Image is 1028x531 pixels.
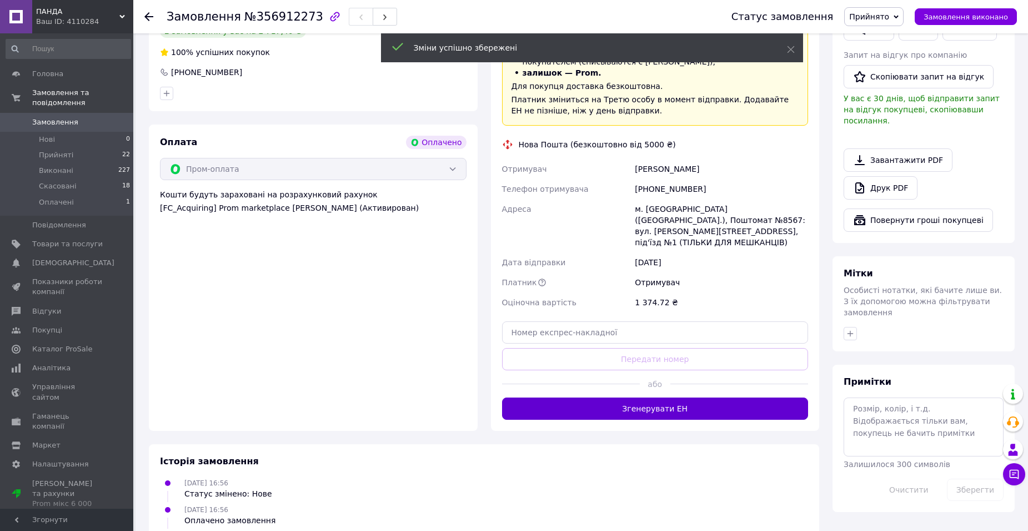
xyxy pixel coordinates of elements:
span: Аналітика [32,363,71,373]
span: Виконані [39,166,73,176]
div: Оплачено [406,136,466,149]
div: 1 374.72 ₴ [633,292,810,312]
span: [PERSON_NAME] та рахунки [32,479,103,509]
span: Мітки [844,268,873,279]
span: Нові [39,135,55,145]
div: Prom мікс 6 000 [32,499,103,509]
button: Замовлення виконано [915,8,1017,25]
div: Повернутися назад [144,11,153,22]
span: Замовлення [32,117,78,127]
span: Гаманець компанії [32,411,103,431]
button: Чат з покупцем [1003,463,1025,485]
span: Замовлення виконано [924,13,1008,21]
span: Телефон отримувача [502,185,589,193]
button: Повернути гроші покупцеві [844,209,993,232]
div: Для покупця доставка безкоштовна. [512,81,799,92]
div: Статус замовлення [731,11,834,22]
span: або [640,379,670,390]
span: Отримувач [502,165,547,173]
div: [PHONE_NUMBER] [170,67,243,78]
div: Кошти будуть зараховані на розрахунковий рахунок [160,189,467,214]
span: Головна [32,69,63,79]
div: Оплачено замовлення [184,515,275,526]
span: Каталог ProSale [32,344,92,354]
span: Дата відправки [502,258,566,267]
div: [PERSON_NAME] [633,159,810,179]
span: залишок — Prom. [523,68,601,77]
span: [DATE] 16:56 [184,479,228,487]
span: [DATE] 16:56 [184,506,228,514]
a: Завантажити PDF [844,148,952,172]
div: Платник зміниться на Третю особу в момент відправки. Додавайте ЕН не пізніше, ніж у день відправки. [512,94,799,116]
div: м. [GEOGRAPHIC_DATA] ([GEOGRAPHIC_DATA].), Поштомат №8567: вул. [PERSON_NAME][STREET_ADDRESS], пі... [633,199,810,252]
a: Друк PDF [844,176,917,200]
div: [DATE] [633,252,810,272]
button: Скопіювати запит на відгук [844,65,994,88]
span: №356912273 [244,10,323,23]
span: Замовлення [167,10,241,23]
span: 22 [122,150,130,160]
span: Маркет [32,440,61,450]
input: Номер експрес-накладної [502,321,809,344]
div: Статус змінено: Нове [184,488,272,499]
span: Адреса [502,205,531,214]
span: Платник [502,278,537,287]
span: Оціночна вартість [502,298,576,307]
span: Показники роботи компанії [32,277,103,297]
div: [PHONE_NUMBER] [633,179,810,199]
div: [FC_Acquiring] Prom marketplace [PERSON_NAME] (Активирован) [160,202,467,214]
span: 227 [118,166,130,176]
span: Скасовані [39,181,77,191]
div: успішних покупок [160,47,270,58]
span: Товари та послуги [32,239,103,249]
span: Запит на відгук про компанію [844,51,967,59]
span: Покупці [32,325,62,335]
button: Згенерувати ЕН [502,398,809,420]
span: Замовлення та повідомлення [32,88,133,108]
span: Налаштування [32,459,89,469]
span: Залишилося 300 символів [844,460,950,469]
span: 18 [122,181,130,191]
span: Повідомлення [32,220,86,230]
div: Ваш ID: 4110284 [36,17,133,27]
span: [DEMOGRAPHIC_DATA] [32,258,114,268]
span: У вас є 30 днів, щоб відправити запит на відгук покупцеві, скопіювавши посилання. [844,94,1000,125]
span: Відгуки [32,306,61,316]
span: Оплачені [39,197,74,207]
span: Оплата [160,137,197,147]
span: Історія замовлення [160,456,259,467]
span: Особисті нотатки, які бачите лише ви. З їх допомогою можна фільтрувати замовлення [844,286,1002,317]
input: Пошук [6,39,131,59]
span: 100% [171,48,193,57]
span: ПАНДА [36,7,119,17]
div: Зміни успішно збережені [414,42,759,53]
div: Отримувач [633,272,810,292]
span: Управління сайтом [32,382,103,402]
div: Нова Пошта (безкоштовно від 5000 ₴) [516,139,679,150]
span: Прийнято [849,12,889,21]
span: Примітки [844,376,891,387]
span: 0 [126,135,130,145]
span: 1 [126,197,130,207]
span: Прийняті [39,150,73,160]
